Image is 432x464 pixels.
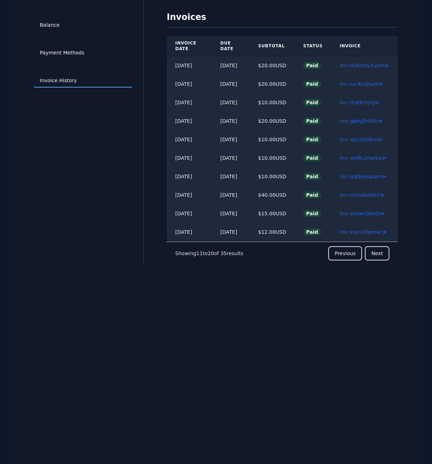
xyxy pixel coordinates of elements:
span: Paid [303,191,321,199]
td: [DATE] [212,56,249,75]
a: inv::mrxxkutkb7≫ [340,192,385,198]
div: $ 20.00 USD [258,80,286,88]
a: Payment Methods [34,46,132,60]
th: Subtotal [250,36,295,56]
button: Next [365,246,389,260]
div: $ 10.00 USD [258,173,286,180]
td: [DATE] [167,223,212,242]
a: inv::zxnan16mtl≫ [340,211,385,216]
div: $ 15.00 USD [258,210,286,217]
div: $ 10.00 USD [258,136,286,143]
span: 11 [196,251,203,256]
td: [DATE] [212,75,249,93]
a: inv::006mzv3uym≫ [340,63,389,68]
td: [DATE] [167,186,212,204]
div: $ 10.00 USD [258,99,286,106]
a: inv::4jcc0zs8vz≫ [340,137,383,142]
a: inv::koyv10pm4c≫ [340,229,387,235]
a: inv::rur4pdjsw9≫ [340,81,383,87]
a: Invoice History [34,74,132,88]
td: [DATE] [167,112,212,130]
span: 20 [208,251,214,256]
td: [DATE] [167,149,212,167]
th: Due Date [212,36,249,56]
div: $ 20.00 USD [258,117,286,125]
td: [DATE] [212,149,249,167]
td: [DATE] [212,186,249,204]
td: [DATE] [212,112,249,130]
a: Balance [34,19,132,32]
th: Invoice [331,36,398,56]
td: [DATE] [167,93,212,112]
span: Paid [303,228,321,236]
button: Previous [328,246,362,260]
nav: Pagination [167,242,398,265]
td: [DATE] [167,75,212,93]
td: [DATE] [212,93,249,112]
p: Showing to of results [175,250,243,257]
span: Paid [303,117,321,125]
div: $ 20.00 USD [258,62,286,69]
div: $ 10.00 USD [258,154,286,162]
span: Paid [303,154,321,162]
td: [DATE] [212,204,249,223]
span: Paid [303,80,321,88]
span: Paid [303,62,321,69]
a: inv::gwhjjfv40h≫ [340,118,383,124]
span: Paid [303,173,321,180]
div: $ 40.00 USD [258,191,286,199]
span: Paid [303,210,321,217]
td: [DATE] [167,56,212,75]
td: [DATE] [167,167,212,186]
a: inv::lp89saupum≫ [340,174,386,179]
td: [DATE] [212,223,249,242]
h1: Invoices [167,11,398,27]
td: [DATE] [212,167,249,186]
th: Status [295,36,331,56]
a: inv::4ql8c2mp9a≫ [340,155,387,161]
span: Paid [303,136,321,143]
td: [DATE] [167,204,212,223]
span: Paid [303,99,321,106]
th: Invoice Date [167,36,212,56]
td: [DATE] [212,130,249,149]
a: inv::thstkrryhj≫ [340,100,379,105]
td: [DATE] [167,130,212,149]
span: 35 [220,251,227,256]
div: $ 12.00 USD [258,228,286,236]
